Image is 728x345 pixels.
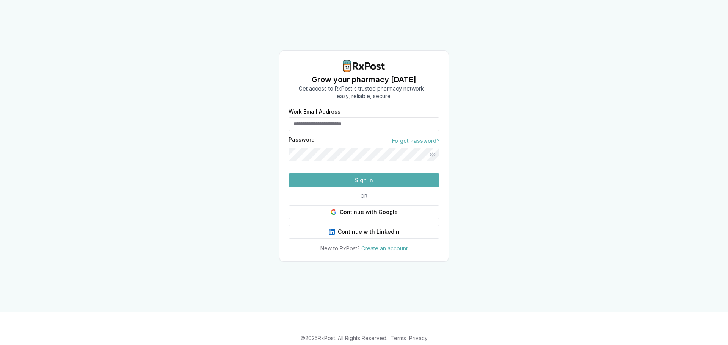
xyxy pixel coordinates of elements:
img: Google [331,209,337,215]
a: Terms [391,335,406,341]
span: New to RxPost? [320,245,360,251]
p: Get access to RxPost's trusted pharmacy network— easy, reliable, secure. [299,85,429,100]
img: RxPost Logo [340,60,388,72]
label: Password [289,137,315,145]
button: Continue with LinkedIn [289,225,439,239]
button: Continue with Google [289,205,439,219]
span: OR [358,193,370,199]
button: Sign In [289,173,439,187]
a: Create an account [361,245,408,251]
button: Show password [426,148,439,161]
img: LinkedIn [329,229,335,235]
h1: Grow your pharmacy [DATE] [299,74,429,85]
label: Work Email Address [289,109,439,114]
a: Forgot Password? [392,137,439,145]
a: Privacy [409,335,428,341]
